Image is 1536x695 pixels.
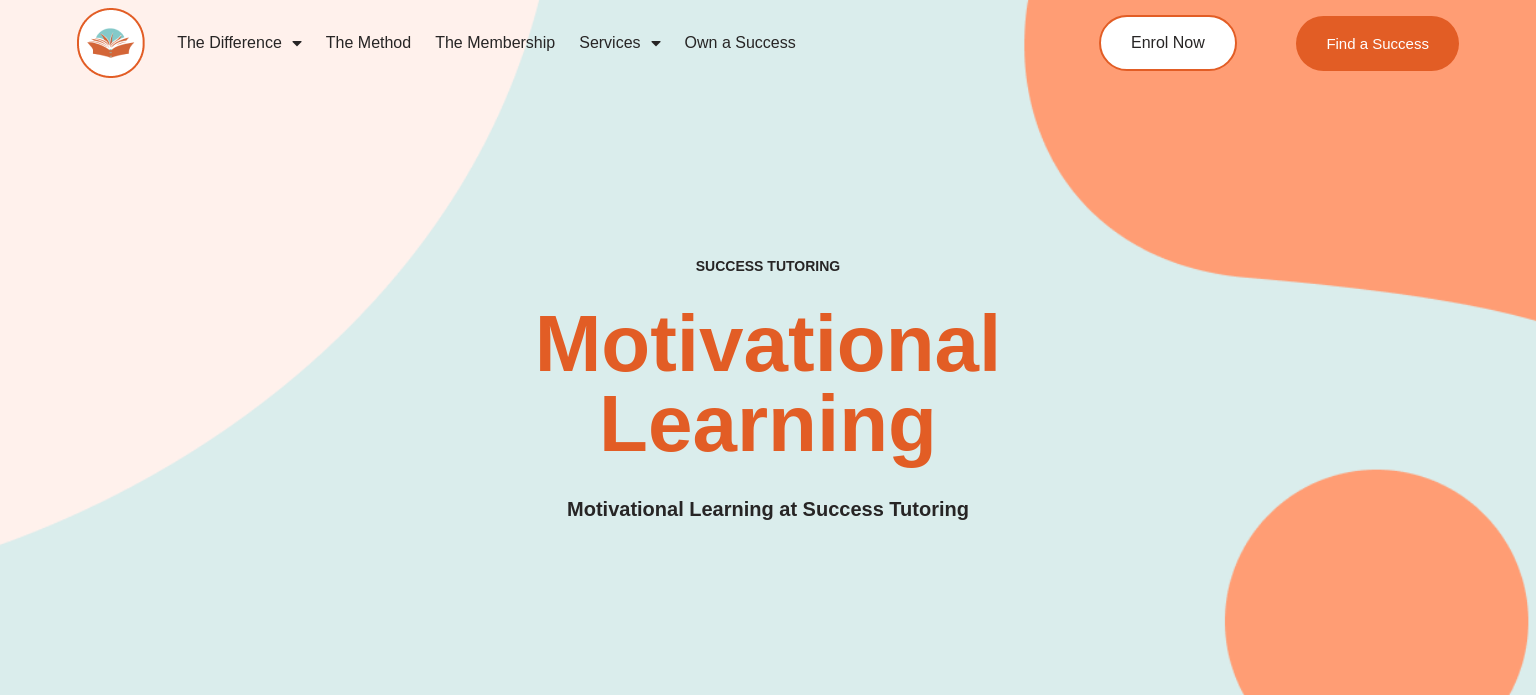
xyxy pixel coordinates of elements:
[1297,16,1460,71] a: Find a Success
[673,20,808,66] a: Own a Success
[314,20,423,66] a: The Method
[567,494,969,525] h3: Motivational Learning at Success Tutoring
[165,20,314,66] a: The Difference
[567,20,672,66] a: Services
[1099,15,1237,71] a: Enrol Now
[423,20,567,66] a: The Membership
[563,258,972,275] h4: SUCCESS TUTORING​
[165,20,1019,66] nav: Menu
[1327,36,1430,51] span: Find a Success
[1131,35,1205,51] span: Enrol Now
[455,304,1080,464] h2: Motivational Learning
